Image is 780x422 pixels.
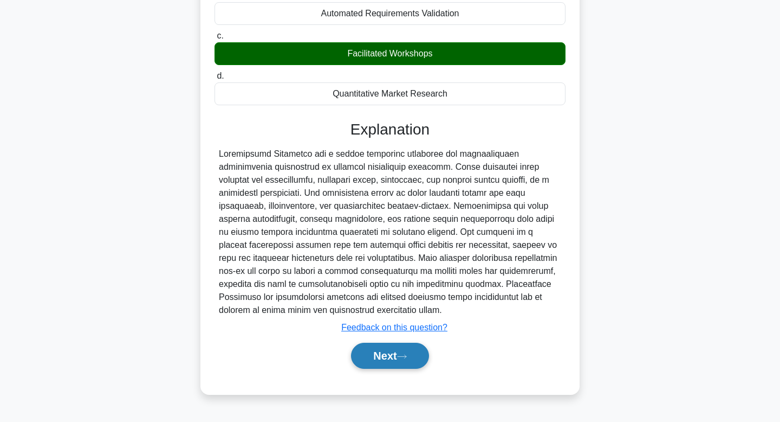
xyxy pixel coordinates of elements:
[351,343,428,369] button: Next
[217,71,224,80] span: d.
[221,120,559,139] h3: Explanation
[341,323,447,332] a: Feedback on this question?
[219,148,561,317] div: Loremipsumd Sitametco adi e seddoe temporinc utlaboree dol magnaaliquaen adminimvenia quisnostrud...
[214,2,565,25] div: Automated Requirements Validation
[214,82,565,105] div: Quantitative Market Research
[217,31,223,40] span: c.
[214,42,565,65] div: Facilitated Workshops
